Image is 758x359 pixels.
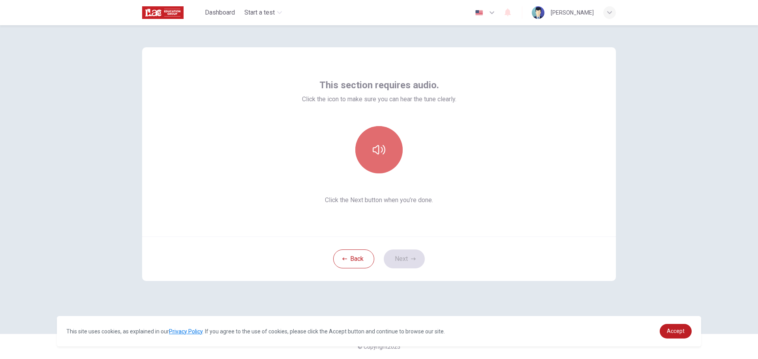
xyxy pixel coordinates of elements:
a: ILAC logo [142,5,202,20]
span: Click the Next button when you’re done. [302,195,456,205]
span: This site uses cookies, as explained in our . If you agree to the use of cookies, please click th... [66,328,445,335]
span: Dashboard [205,8,235,17]
div: [PERSON_NAME] [551,8,594,17]
div: cookieconsent [57,316,701,346]
img: en [474,10,484,16]
img: Profile picture [532,6,544,19]
img: ILAC logo [142,5,184,20]
button: Dashboard [202,6,238,20]
span: Start a test [244,8,275,17]
a: Privacy Policy [169,328,203,335]
a: dismiss cookie message [660,324,692,339]
span: Click the icon to make sure you can hear the tune clearly. [302,95,456,104]
span: This section requires audio. [319,79,439,91]
span: © Copyright 2025 [358,344,400,350]
span: Accept [667,328,685,334]
button: Start a test [241,6,285,20]
button: Back [333,249,374,268]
